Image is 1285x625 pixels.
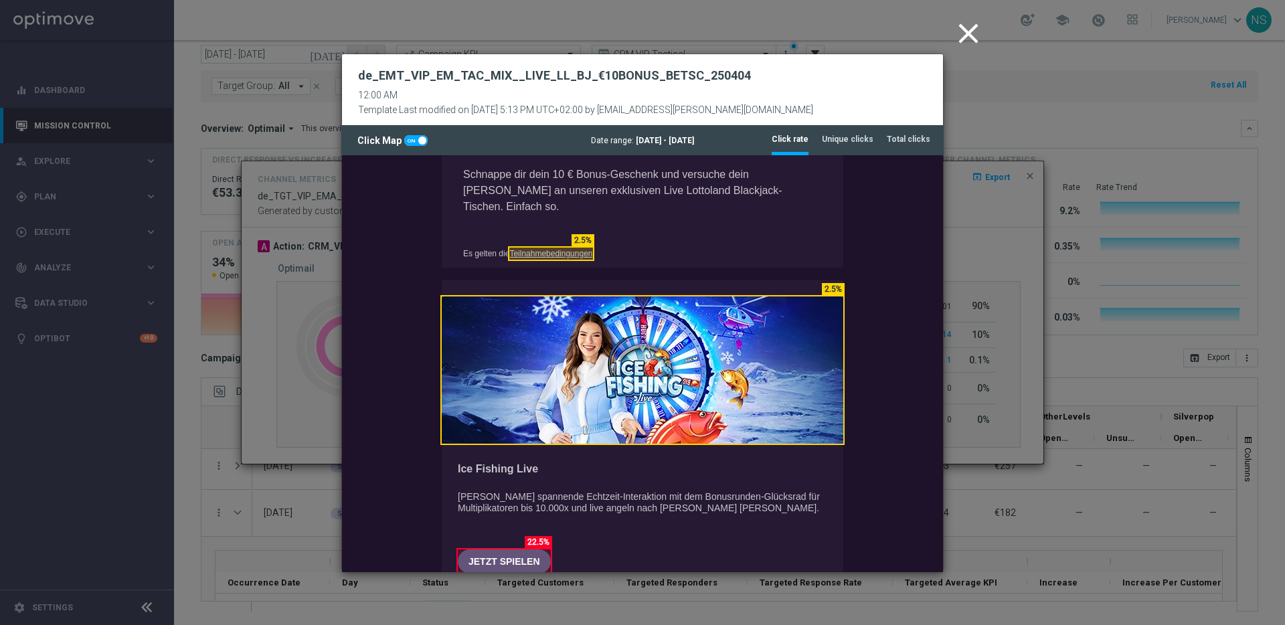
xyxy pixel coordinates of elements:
p: [PERSON_NAME] spannende Echtzeit-Interaktion mit dem Bonusrunden-Glücksrad für Multiplikatoren bi... [116,337,485,359]
p: Es gelten die [121,76,480,105]
span: [DATE] - [DATE] [636,136,694,145]
i: close [952,17,985,50]
div: Template Last modified on [DATE] 5:13 PM UTC+02:00 by [EMAIL_ADDRESS][PERSON_NAME][DOMAIN_NAME] [358,101,813,116]
h2: de_EMT_VIP_EM_TAC_MIX__LIVE_LL_BJ_€10BONUS_BETSC_250404 [358,68,751,84]
p: Schnappe dir dein 10 € Bonus-Geschenk und versuche dein [PERSON_NAME] an unseren exklusiven Live ... [121,12,480,60]
span: Click Map [357,135,404,146]
strong: Ice Fishing Live [116,308,196,320]
span: Date range: [591,136,634,145]
img: Ice Fishing Live [100,142,501,289]
tab-header: Click rate [772,134,808,145]
span: JETZT SPIELEN [126,401,198,412]
tab-header: Unique clicks [822,134,873,145]
div: 12:00 AM [358,90,813,101]
button: close [950,13,991,55]
tab-header: Total clicks [887,134,930,145]
a: JETZT SPIELEN [116,395,209,419]
a: Teilnahmebedingungen [167,93,250,105]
